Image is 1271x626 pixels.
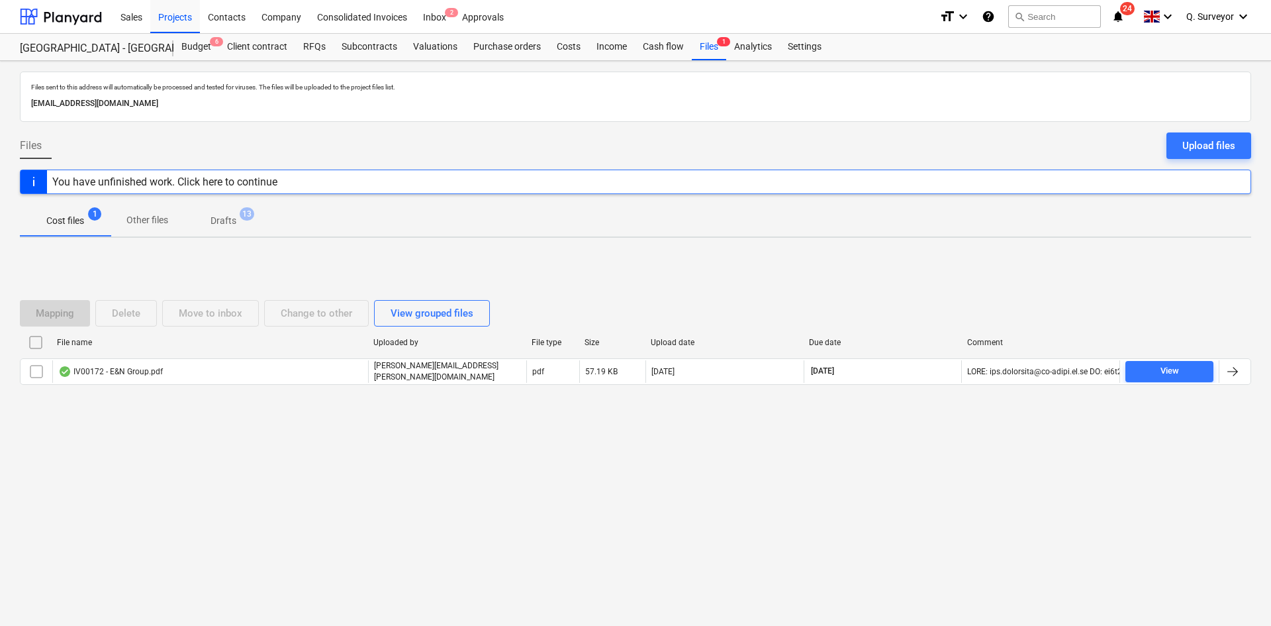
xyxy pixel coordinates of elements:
[173,34,219,60] div: Budget
[391,305,473,322] div: View grouped files
[219,34,295,60] a: Client contract
[532,338,574,347] div: File type
[810,366,835,377] span: [DATE]
[20,138,42,154] span: Files
[334,34,405,60] a: Subcontracts
[585,367,618,376] div: 57.19 KB
[1166,132,1251,159] button: Upload files
[374,300,490,327] button: View grouped files
[1125,361,1213,382] button: View
[1182,137,1235,154] div: Upload files
[210,37,223,46] span: 6
[58,366,163,377] div: IV00172 - E&N Group.pdf
[57,338,363,347] div: File name
[982,9,995,25] i: Knowledge base
[635,34,692,60] a: Cash flow
[31,97,1240,111] p: [EMAIL_ADDRESS][DOMAIN_NAME]
[1111,9,1125,25] i: notifications
[465,34,549,60] a: Purchase orders
[240,207,254,221] span: 13
[445,8,458,17] span: 2
[1160,364,1179,379] div: View
[31,83,1240,91] p: Files sent to this address will automatically be processed and tested for viruses. The files will...
[405,34,465,60] a: Valuations
[585,338,640,347] div: Size
[373,338,521,347] div: Uploaded by
[1186,11,1234,22] span: Q. Surveyor
[211,214,236,228] p: Drafts
[295,34,334,60] a: RFQs
[88,207,101,221] span: 1
[1235,9,1251,25] i: keyboard_arrow_down
[717,37,730,46] span: 1
[126,213,168,227] p: Other files
[532,367,544,376] div: pdf
[46,214,84,228] p: Cost files
[58,366,71,377] div: OCR finished
[651,367,675,376] div: [DATE]
[1120,2,1135,15] span: 24
[939,9,955,25] i: format_size
[549,34,588,60] a: Costs
[809,338,957,347] div: Due date
[967,338,1115,347] div: Comment
[588,34,635,60] a: Income
[692,34,726,60] div: Files
[173,34,219,60] a: Budget6
[955,9,971,25] i: keyboard_arrow_down
[726,34,780,60] a: Analytics
[20,42,158,56] div: [GEOGRAPHIC_DATA] - [GEOGRAPHIC_DATA] ([PERSON_NAME][GEOGRAPHIC_DATA])
[692,34,726,60] a: Files1
[1160,9,1176,25] i: keyboard_arrow_down
[1014,11,1025,22] span: search
[52,176,277,188] div: You have unfinished work. Click here to continue
[374,360,521,383] p: [PERSON_NAME][EMAIL_ADDRESS][PERSON_NAME][DOMAIN_NAME]
[651,338,798,347] div: Upload date
[1008,5,1101,28] button: Search
[780,34,829,60] a: Settings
